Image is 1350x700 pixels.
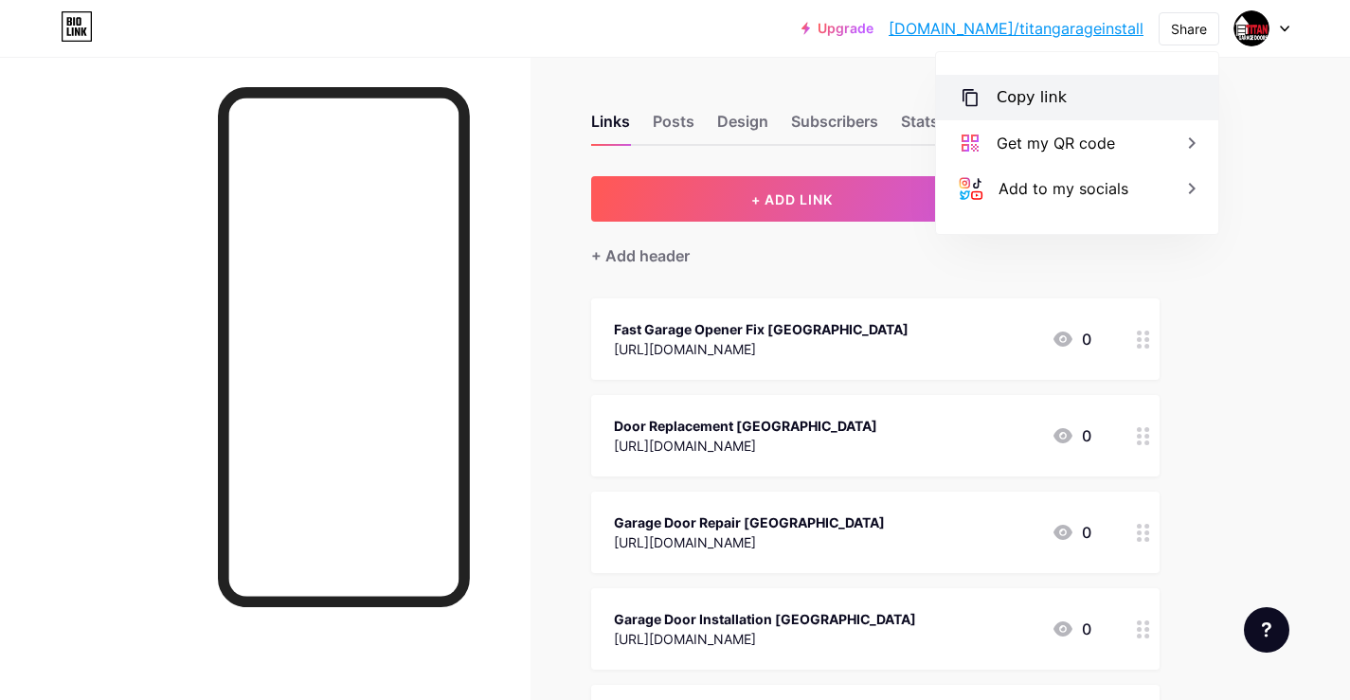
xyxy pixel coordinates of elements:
[1171,19,1207,39] div: Share
[1233,10,1269,46] img: titangarageinstall
[889,17,1143,40] a: [DOMAIN_NAME]/titangarageinstall
[614,339,909,359] div: [URL][DOMAIN_NAME]
[1052,618,1091,640] div: 0
[997,132,1115,154] div: Get my QR code
[653,110,694,144] div: Posts
[614,512,885,532] div: Garage Door Repair [GEOGRAPHIC_DATA]
[791,110,878,144] div: Subscribers
[614,436,877,456] div: [URL][DOMAIN_NAME]
[999,177,1128,200] div: Add to my socials
[614,629,916,649] div: [URL][DOMAIN_NAME]
[1052,521,1091,544] div: 0
[717,110,768,144] div: Design
[901,110,939,144] div: Stats
[1052,328,1091,350] div: 0
[997,86,1067,109] div: Copy link
[614,532,885,552] div: [URL][DOMAIN_NAME]
[1052,424,1091,447] div: 0
[614,319,909,339] div: Fast Garage Opener Fix [GEOGRAPHIC_DATA]
[614,416,877,436] div: Door Replacement [GEOGRAPHIC_DATA]
[801,21,873,36] a: Upgrade
[591,176,994,222] button: + ADD LINK
[591,244,690,267] div: + Add header
[751,191,833,207] span: + ADD LINK
[591,110,630,144] div: Links
[614,609,916,629] div: Garage Door Installation [GEOGRAPHIC_DATA]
